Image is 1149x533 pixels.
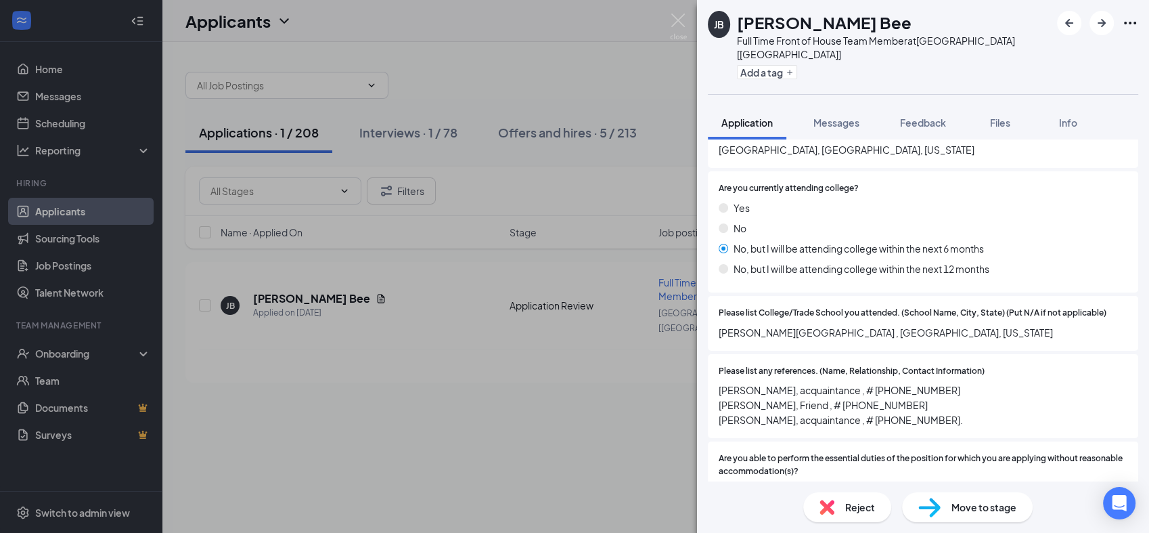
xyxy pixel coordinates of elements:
span: Info [1059,116,1077,129]
div: Full Time Front of House Team Member at [GEOGRAPHIC_DATA] [[GEOGRAPHIC_DATA]] [737,34,1050,61]
span: Files [990,116,1010,129]
span: No, but I will be attending college within the next 6 months [734,241,984,256]
span: [PERSON_NAME], acquaintance , # [PHONE_NUMBER] [PERSON_NAME], Friend , # [PHONE_NUMBER] [PERSON_N... [719,383,1127,427]
div: Open Intercom Messenger [1103,487,1135,519]
span: Feedback [900,116,946,129]
button: ArrowRight [1089,11,1114,35]
span: No, but I will be attending college within the next 12 months [734,261,989,276]
span: [GEOGRAPHIC_DATA], [GEOGRAPHIC_DATA], [US_STATE] [719,142,1127,157]
svg: ArrowLeftNew [1061,15,1077,31]
span: Messages [813,116,859,129]
span: Yes [734,200,750,215]
span: Please list any references. (Name, Relationship, Contact Information) [719,365,985,378]
span: No [734,221,746,236]
span: Application [721,116,773,129]
span: Please list College/Trade School you attended. (School Name, City, State) (Put N/A if not applica... [719,307,1106,320]
button: ArrowLeftNew [1057,11,1081,35]
svg: Plus [786,68,794,77]
svg: ArrowRight [1094,15,1110,31]
span: [PERSON_NAME][GEOGRAPHIC_DATA] , [GEOGRAPHIC_DATA], [US_STATE] [719,325,1127,340]
span: Are you currently attending college? [719,182,859,195]
h1: [PERSON_NAME] Bee [737,11,911,34]
span: Move to stage [951,500,1016,515]
span: Reject [845,500,875,515]
button: PlusAdd a tag [737,65,797,79]
div: JB [714,18,724,31]
svg: Ellipses [1122,15,1138,31]
span: Are you able to perform the essential duties of the position for which you are applying without r... [719,452,1127,478]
